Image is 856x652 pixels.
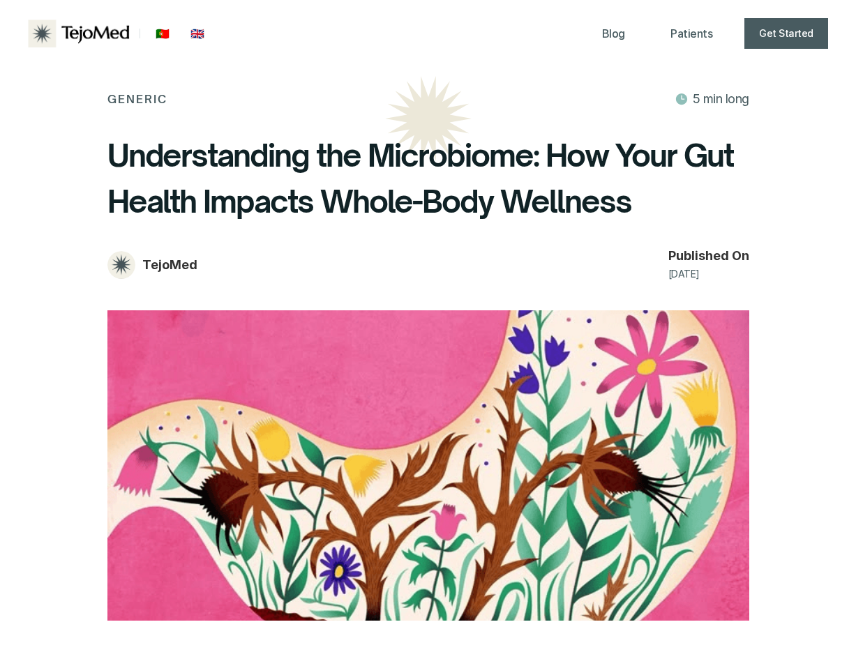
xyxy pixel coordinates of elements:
[107,132,749,225] h2: Understanding the Microbiome: How Your Gut Health Impacts Whole-Body Wellness
[693,88,749,110] p: 5 min long
[28,20,131,47] img: TejoMed Home
[656,18,726,50] a: Patients
[759,24,813,42] p: Get Started
[668,247,749,264] h5: Published On
[670,24,712,44] p: Patients
[602,24,625,44] p: Blog
[190,24,204,44] p: 🇬🇧
[149,20,177,47] a: 🇵🇹
[744,18,828,50] a: Get Started
[156,24,170,44] p: 🇵🇹
[107,88,167,110] p: Generic
[183,20,211,47] a: 🇬🇧
[668,265,700,282] p: [DATE]
[142,256,197,273] h5: TejoMed
[588,18,638,50] a: Blog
